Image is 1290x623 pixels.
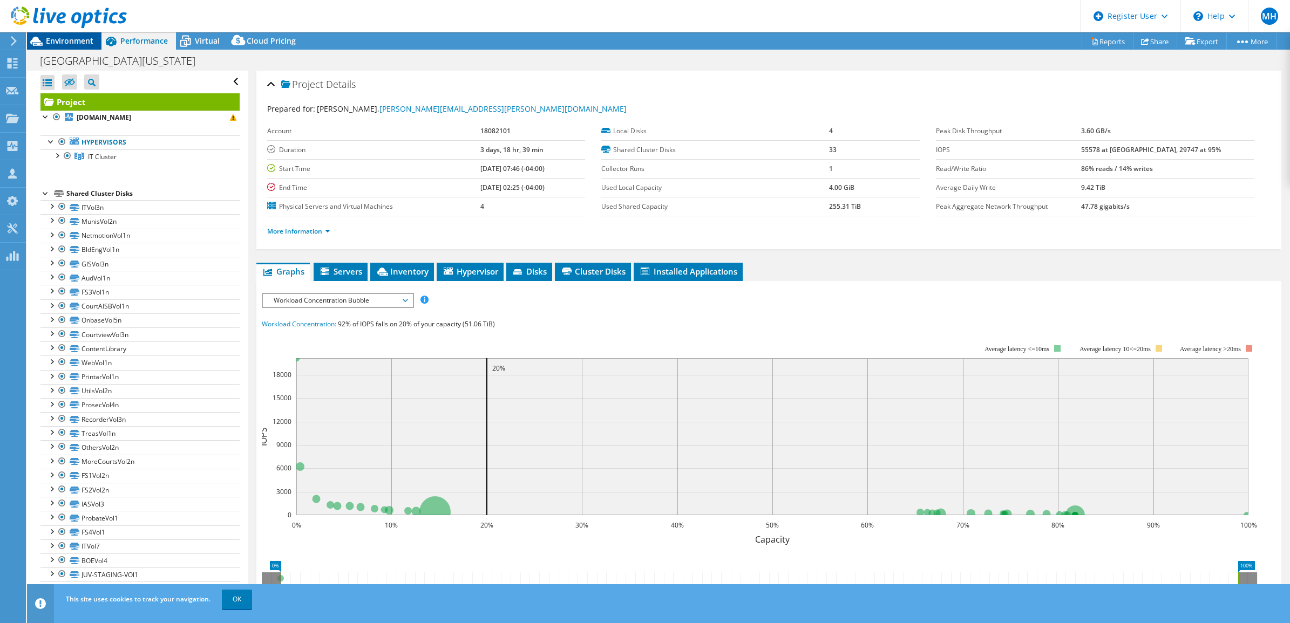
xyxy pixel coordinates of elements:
[66,594,211,604] span: This site uses cookies to track your navigation.
[276,440,291,449] text: 9000
[268,294,407,307] span: Workload Concentration Bubble
[936,145,1081,155] label: IOPS
[601,163,829,174] label: Collector Runs
[1081,126,1111,135] b: 3.60 GB/s
[936,163,1081,174] label: Read/Write Ratio
[40,455,240,469] a: MoreCourtsVol2n
[66,187,240,200] div: Shared Cluster Disks
[276,487,291,496] text: 3000
[1081,145,1221,154] b: 55578 at [GEOGRAPHIC_DATA], 29747 at 95%
[40,285,240,299] a: FS3Vol1n
[480,164,545,173] b: [DATE] 07:46 (-04:00)
[267,163,481,174] label: Start Time
[46,36,93,46] span: Environment
[829,202,861,211] b: 255.31 TiB
[40,243,240,257] a: BldEngVol1n
[40,135,240,149] a: Hypervisors
[40,313,240,327] a: OnbaseVol5n
[40,93,240,111] a: Project
[480,521,493,530] text: 20%
[755,533,790,545] text: Capacity
[1079,345,1151,353] tspan: Average latency 10<=20ms
[40,525,240,539] a: FS4Vol1
[480,183,545,192] b: [DATE] 02:25 (-04:00)
[40,327,240,341] a: CourtviewVol3n
[936,201,1081,212] label: Peak Aggregate Network Throughput
[338,319,495,328] span: 92% of IOPS falls on 20% of your capacity (51.06 TiB)
[88,152,117,161] span: IT Cluster
[936,182,1081,193] label: Average Daily Write
[376,266,429,277] span: Inventory
[985,345,1049,353] tspan: Average latency <=10ms
[1081,164,1153,173] b: 86% reads / 14% writes
[40,229,240,243] a: NetmotionVol1n
[40,483,240,497] a: FS2Vol2n
[40,511,240,525] a: ProbateVol1
[480,145,544,154] b: 3 days, 18 hr, 39 min
[601,201,829,212] label: Used Shared Capacity
[40,257,240,271] a: GISVol3n
[273,393,291,402] text: 15000
[936,126,1081,136] label: Peak Disk Throughput
[829,145,837,154] b: 33
[1133,33,1177,50] a: Share
[601,145,829,155] label: Shared Cluster Disks
[319,266,362,277] span: Servers
[40,149,240,163] a: IT Cluster
[766,521,779,530] text: 50%
[35,55,212,67] h1: [GEOGRAPHIC_DATA][US_STATE]
[1193,11,1203,21] svg: \n
[222,590,252,609] a: OK
[40,370,240,384] a: PrintarVol1n
[267,104,315,114] label: Prepared for:
[1240,521,1257,530] text: 100%
[40,384,240,398] a: UtilsVol2n
[512,266,547,277] span: Disks
[40,426,240,440] a: TreasVol1n
[442,266,498,277] span: Hypervisor
[288,510,291,519] text: 0
[575,521,588,530] text: 30%
[40,355,240,369] a: WebVol1n
[40,539,240,553] a: ITVol7
[671,521,684,530] text: 40%
[40,553,240,567] a: BOEVol4
[120,36,168,46] span: Performance
[40,111,240,125] a: [DOMAIN_NAME]
[291,521,301,530] text: 0%
[40,341,240,355] a: ContentLibrary
[40,567,240,581] a: JUV-STAGING-VOl1
[829,126,833,135] b: 4
[40,412,240,426] a: RecorderVol3n
[492,364,505,373] text: 20%
[276,463,291,473] text: 6000
[1081,202,1130,211] b: 47.78 gigabits/s
[281,79,323,90] span: Project
[326,78,356,91] span: Details
[601,126,829,136] label: Local Disks
[40,200,240,214] a: ITVol3n
[317,104,627,114] span: [PERSON_NAME],
[1082,33,1133,50] a: Reports
[40,440,240,454] a: OthersVol2n
[267,126,481,136] label: Account
[861,521,874,530] text: 60%
[1147,521,1160,530] text: 90%
[40,398,240,412] a: ProsecVol4n
[601,182,829,193] label: Used Local Capacity
[262,319,336,328] span: Workload Concentration:
[273,370,291,379] text: 18000
[40,469,240,483] a: FS1Vol2n
[956,521,969,530] text: 70%
[560,266,626,277] span: Cluster Disks
[40,271,240,285] a: AudVol1n
[1179,345,1240,353] text: Average latency >20ms
[480,126,511,135] b: 18082101
[267,201,481,212] label: Physical Servers and Virtual Machines
[385,521,398,530] text: 10%
[829,183,854,192] b: 4.00 GiB
[1177,33,1227,50] a: Export
[480,202,484,211] b: 4
[195,36,220,46] span: Virtual
[379,104,627,114] a: [PERSON_NAME][EMAIL_ADDRESS][PERSON_NAME][DOMAIN_NAME]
